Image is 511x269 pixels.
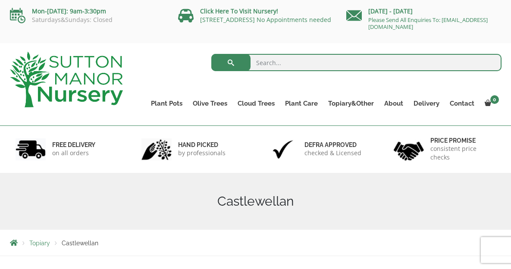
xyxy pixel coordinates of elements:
a: Cloud Trees [232,97,280,109]
a: [STREET_ADDRESS] No Appointments needed [200,16,331,24]
a: About [379,97,408,109]
p: Mon-[DATE]: 9am-3:30pm [10,6,165,16]
img: 4.jpg [394,136,424,163]
span: 0 [490,95,499,104]
a: Olive Trees [188,97,232,109]
h6: hand picked [178,141,226,149]
p: by professionals [178,149,226,157]
h6: FREE DELIVERY [52,141,95,149]
a: Plant Care [280,97,323,109]
h6: Defra approved [304,141,361,149]
img: logo [10,52,123,107]
p: [DATE] - [DATE] [346,6,502,16]
p: consistent price checks [430,144,496,162]
p: checked & Licensed [304,149,361,157]
p: on all orders [52,149,95,157]
nav: Breadcrumbs [10,239,502,246]
a: Click Here To Visit Nursery! [200,7,278,15]
p: Saturdays&Sundays: Closed [10,16,165,23]
img: 2.jpg [141,138,172,160]
a: 0 [480,97,502,109]
a: Contact [445,97,480,109]
img: 1.jpg [16,138,46,160]
h1: Castlewellan [10,194,502,209]
a: Please Send All Enquiries To: [EMAIL_ADDRESS][DOMAIN_NAME] [368,16,488,31]
img: 3.jpg [268,138,298,160]
a: Plant Pots [146,97,188,109]
a: Topiary [29,240,50,247]
h6: Price promise [430,137,496,144]
span: Castlewellan [62,240,98,247]
a: Topiary&Other [323,97,379,109]
input: Search... [211,54,502,71]
a: Delivery [408,97,445,109]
